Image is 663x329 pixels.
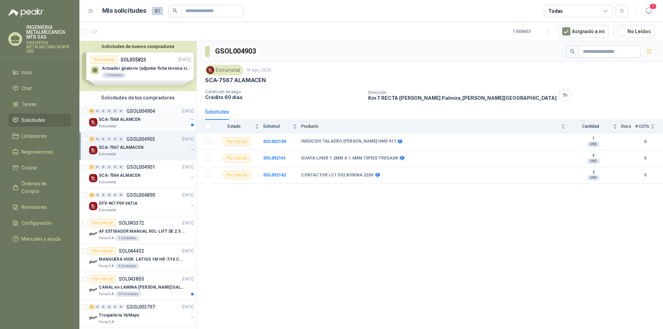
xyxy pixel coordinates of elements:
div: 50 Unidades [115,291,141,297]
p: [DATE] [182,108,194,115]
p: Estrumetal [99,207,116,213]
b: 0 [635,172,655,178]
span: Tareas [21,100,37,108]
a: Negociaciones [8,145,71,158]
div: Por cotizar [89,247,116,255]
div: 0 [113,109,118,114]
div: 0 [118,137,124,142]
img: Company Logo [89,118,97,126]
span: Chat [21,85,32,92]
div: 3 Unidades [115,263,139,269]
span: Licitaciones [21,132,47,140]
div: UND [587,175,600,181]
img: Logo peakr [8,8,44,17]
b: INDUCIDO TALADRO [PERSON_NAME] HMD 917 [301,139,396,144]
div: 0 [107,193,112,197]
a: SOL052159 [263,139,286,144]
th: Docs [621,120,635,133]
a: Por cotizarSOL045372[DATE] Company LogoAF ESTIBADOR MANUAL ROL-LIFT DE 2.5 TONForsa S.A1 Unidades [79,216,196,244]
div: Por cotizar [89,219,116,227]
p: [DATE] [182,304,194,310]
div: 1 [89,304,94,309]
div: 0 [95,165,100,170]
div: 1 - 50 de 53 [513,26,553,37]
p: Forsa S.A [99,291,114,297]
div: Por cotizar [223,171,250,179]
p: GSOL004903 [126,137,155,142]
div: 0 [95,193,100,197]
button: 1 [642,5,655,17]
p: INGENIERIA METALMECANICA MFR SAS [26,41,71,53]
span: 81 [152,7,163,15]
div: 3 [89,137,94,142]
p: [DATE] [182,192,194,199]
p: AF ESTIBADOR MANUAL ROL-LIFT DE 2.5 TON [99,228,185,235]
b: CONTACTOR LC1 D32 BOBINA 220V [301,173,374,178]
p: SCA-7567 ALAMACEN [205,77,266,84]
p: GSOL004890 [126,193,155,197]
div: UND [587,142,600,147]
div: 0 [101,193,106,197]
div: 1 [89,165,94,170]
span: Remisiones [21,203,47,211]
a: Órdenes de Compra [8,177,71,198]
p: SOL043855 [119,277,144,281]
p: [DATE] [182,248,194,254]
a: Manuales y ayuda [8,232,71,245]
div: 0 [107,165,112,170]
p: SCA-7567 ALAMACEN [99,144,144,151]
p: SOL044432 [119,249,144,253]
div: 0 [113,137,118,142]
p: SCA-7564 ALMACEN [99,172,141,179]
p: [DATE] [182,220,194,226]
p: GSOL004904 [126,109,155,114]
a: 2 0 0 0 0 0 GSOL004904[DATE] Company LogoSCA-7568 ALAMCENEstrumetal [89,107,195,129]
p: Estrumetal [99,180,116,185]
div: 2 [89,109,94,114]
a: Tareas [8,98,71,111]
h1: Mis solicitudes [102,6,146,16]
a: Solicitudes [8,114,71,127]
p: Condición de pago [205,89,363,94]
button: Asignado a mi [558,25,608,38]
img: Company Logo [89,314,97,322]
th: Cantidad [569,120,621,133]
img: Company Logo [206,66,214,74]
a: Inicio [8,66,71,79]
p: Estrumetal [99,152,116,157]
b: 0 [635,138,655,145]
b: 4 [569,153,617,158]
button: Solicitudes de nuevos compradores [82,44,194,49]
div: 4 [89,193,94,197]
p: GSOL004901 [126,165,155,170]
span: Solicitud [263,124,291,129]
div: Solicitudes [205,108,229,116]
b: 0 [635,155,655,162]
th: # COTs [635,120,663,133]
img: Company Logo [89,174,97,182]
p: CANAL en LAMINA [PERSON_NAME] GALVANIZADO CALI. 18 1220 X 2240 [99,284,185,291]
div: 1 Unidades [115,235,139,241]
div: Todas [548,7,563,15]
div: 0 [118,109,124,114]
b: GUAYA LINER 1.2MM A 1.6MM 15PIES TREGASK [301,156,398,161]
div: 0 [95,109,100,114]
p: [DATE] [182,276,194,282]
div: 0 [101,109,106,114]
div: Por cotizar [223,137,250,146]
a: Cotizar [8,161,71,174]
a: 4 0 0 0 0 0 GSOL004890[DATE] Company LogoSYV-947 P09 VATIAEstrumetal [89,191,195,213]
div: 0 [107,137,112,142]
span: Producto [301,124,560,129]
a: Configuración [8,216,71,230]
span: Órdenes de Compra [21,180,65,195]
p: Forsa S.A [99,235,114,241]
p: Crédito 60 días [205,94,363,100]
p: Estrumetal [99,124,116,129]
span: Negociaciones [21,148,53,156]
span: Manuales y ayuda [21,235,61,243]
a: SOL052161 [263,156,286,161]
p: Dirección [368,90,557,95]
